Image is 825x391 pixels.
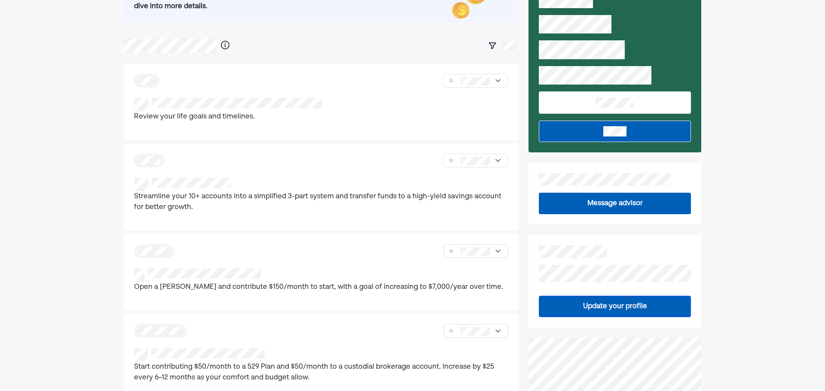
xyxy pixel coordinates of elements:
p: Start contributing $50/month to a 529 Plan and $50/month to a custodial brokerage account. Increa... [134,362,508,384]
button: Update your profile [539,296,691,317]
p: Review your life goals and timelines. [134,112,322,123]
p: Streamline your 10+ accounts into a simplified 3-part system and transfer funds to a high-yield s... [134,191,508,213]
p: Open a [PERSON_NAME] and contribute $150/month to start, with a goal of increasing to $7,000/year... [134,282,503,293]
button: Message advisor [539,193,691,214]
